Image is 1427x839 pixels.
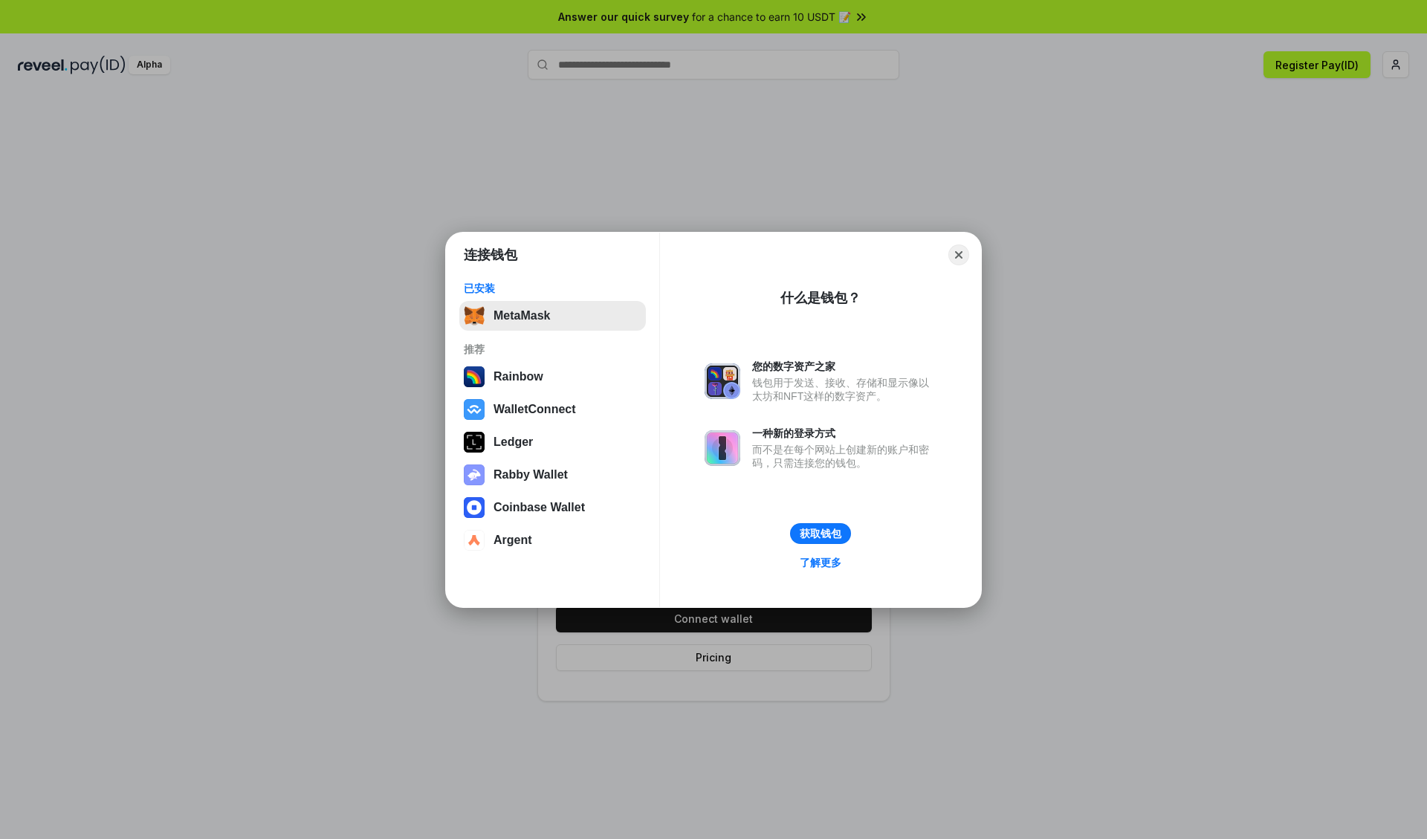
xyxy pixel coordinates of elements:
[459,301,646,331] button: MetaMask
[464,343,641,356] div: 推荐
[948,244,969,265] button: Close
[494,501,585,514] div: Coinbase Wallet
[464,432,485,453] img: svg+xml,%3Csvg%20xmlns%3D%22http%3A%2F%2Fwww.w3.org%2F2000%2Fsvg%22%20width%3D%2228%22%20height%3...
[790,523,851,544] button: 获取钱包
[464,497,485,518] img: svg+xml,%3Csvg%20width%3D%2228%22%20height%3D%2228%22%20viewBox%3D%220%200%2028%2028%22%20fill%3D...
[464,464,485,485] img: svg+xml,%3Csvg%20xmlns%3D%22http%3A%2F%2Fwww.w3.org%2F2000%2Fsvg%22%20fill%3D%22none%22%20viewBox...
[459,427,646,457] button: Ledger
[464,399,485,420] img: svg+xml,%3Csvg%20width%3D%2228%22%20height%3D%2228%22%20viewBox%3D%220%200%2028%2028%22%20fill%3D...
[464,246,517,264] h1: 连接钱包
[752,360,936,373] div: 您的数字资产之家
[705,430,740,466] img: svg+xml,%3Csvg%20xmlns%3D%22http%3A%2F%2Fwww.w3.org%2F2000%2Fsvg%22%20fill%3D%22none%22%20viewBox...
[800,527,841,540] div: 获取钱包
[464,282,641,295] div: 已安装
[459,460,646,490] button: Rabby Wallet
[459,362,646,392] button: Rainbow
[494,403,576,416] div: WalletConnect
[494,370,543,383] div: Rainbow
[494,435,533,449] div: Ledger
[459,395,646,424] button: WalletConnect
[459,493,646,522] button: Coinbase Wallet
[494,309,550,323] div: MetaMask
[800,556,841,569] div: 了解更多
[752,376,936,403] div: 钱包用于发送、接收、存储和显示像以太坊和NFT这样的数字资产。
[752,443,936,470] div: 而不是在每个网站上创建新的账户和密码，只需连接您的钱包。
[464,530,485,551] img: svg+xml,%3Csvg%20width%3D%2228%22%20height%3D%2228%22%20viewBox%3D%220%200%2028%2028%22%20fill%3D...
[791,553,850,572] a: 了解更多
[752,427,936,440] div: 一种新的登录方式
[464,366,485,387] img: svg+xml,%3Csvg%20width%3D%22120%22%20height%3D%22120%22%20viewBox%3D%220%200%20120%20120%22%20fil...
[705,363,740,399] img: svg+xml,%3Csvg%20xmlns%3D%22http%3A%2F%2Fwww.w3.org%2F2000%2Fsvg%22%20fill%3D%22none%22%20viewBox...
[494,468,568,482] div: Rabby Wallet
[459,525,646,555] button: Argent
[464,305,485,326] img: svg+xml,%3Csvg%20fill%3D%22none%22%20height%3D%2233%22%20viewBox%3D%220%200%2035%2033%22%20width%...
[494,534,532,547] div: Argent
[780,289,861,307] div: 什么是钱包？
